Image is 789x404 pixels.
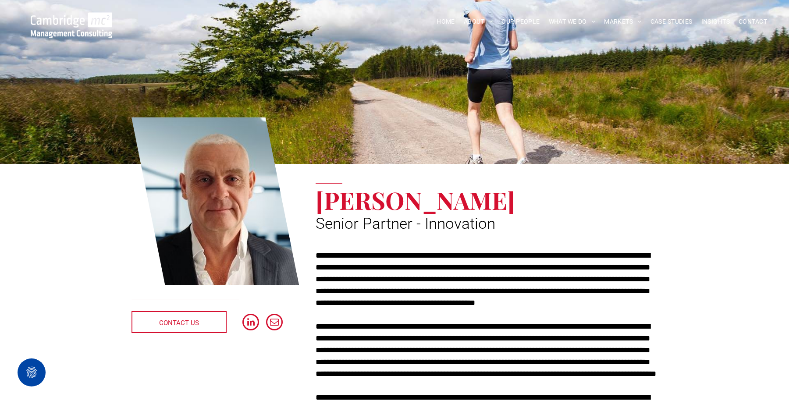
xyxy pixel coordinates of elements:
[432,15,459,28] a: HOME
[734,15,771,28] a: CONTACT
[544,15,600,28] a: WHAT WE DO
[159,312,199,334] span: CONTACT US
[316,184,515,216] span: [PERSON_NAME]
[131,311,227,333] a: CONTACT US
[266,314,283,333] a: email
[31,12,112,38] img: Go to Homepage
[697,15,734,28] a: INSIGHTS
[600,15,646,28] a: MARKETS
[459,15,498,28] a: ABOUT
[316,215,495,233] span: Senior Partner - Innovation
[646,15,697,28] a: CASE STUDIES
[242,314,259,333] a: linkedin
[497,15,544,28] a: OUR PEOPLE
